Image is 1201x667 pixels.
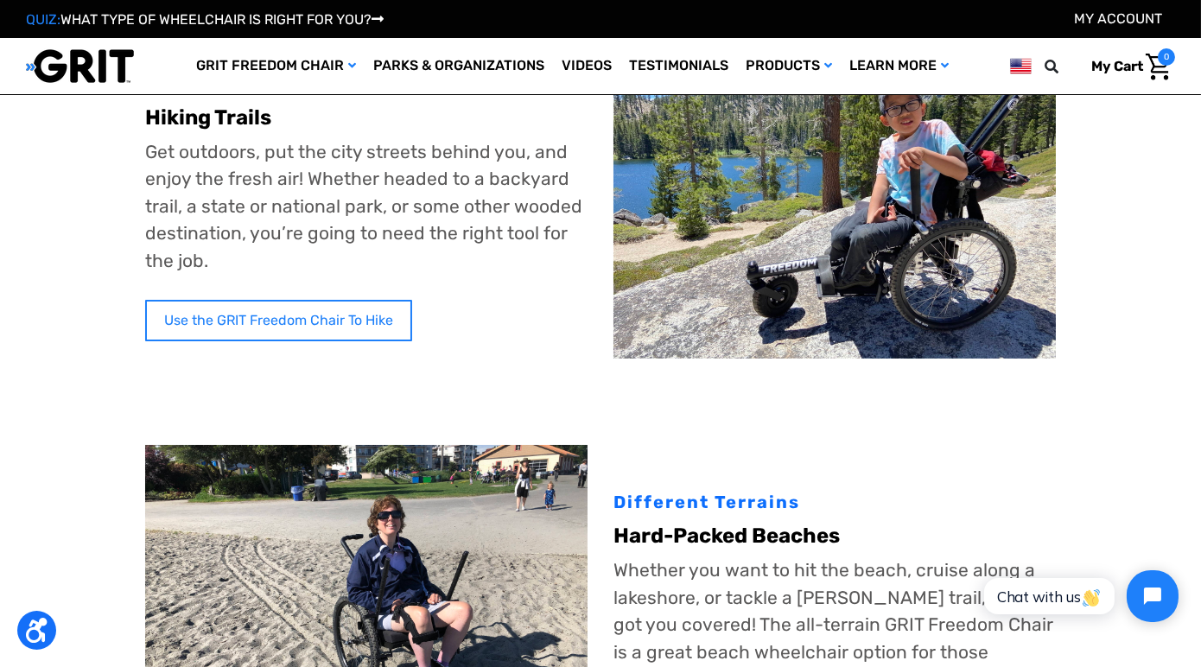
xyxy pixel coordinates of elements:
a: Account [1074,10,1162,27]
b: Hard-Packed Beaches [613,524,840,548]
a: Testimonials [620,38,737,94]
span: My Cart [1091,58,1143,74]
a: QUIZ:WHAT TYPE OF WHEELCHAIR IS RIGHT FOR YOU? [26,11,384,28]
a: Products [737,38,841,94]
img: GRIT All-Terrain Wheelchair and Mobility Equipment [26,48,134,84]
b: Hiking Trails [145,105,271,130]
p: Get outdoors, put the city streets behind you, and enjoy the fresh air! Whether headed to a backy... [145,138,588,275]
input: Search [1052,48,1078,85]
a: GRIT Freedom Chair [187,38,365,94]
img: Cart [1146,54,1171,80]
a: Learn More [841,38,957,94]
a: Use the GRIT Freedom Chair To Hike [145,300,412,341]
a: Parks & Organizations [365,38,553,94]
span: QUIZ: [26,11,60,28]
iframe: Tidio Chat [965,556,1193,637]
a: Videos [553,38,620,94]
img: us.png [1010,55,1032,77]
img: Child using GRIT Freedom Chair outdoor wheelchair on rocky slope with forest and water background [613,27,1056,359]
span: 0 [1158,48,1175,66]
a: Cart with 0 items [1078,48,1175,85]
div: Different Terrains [613,489,1056,515]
